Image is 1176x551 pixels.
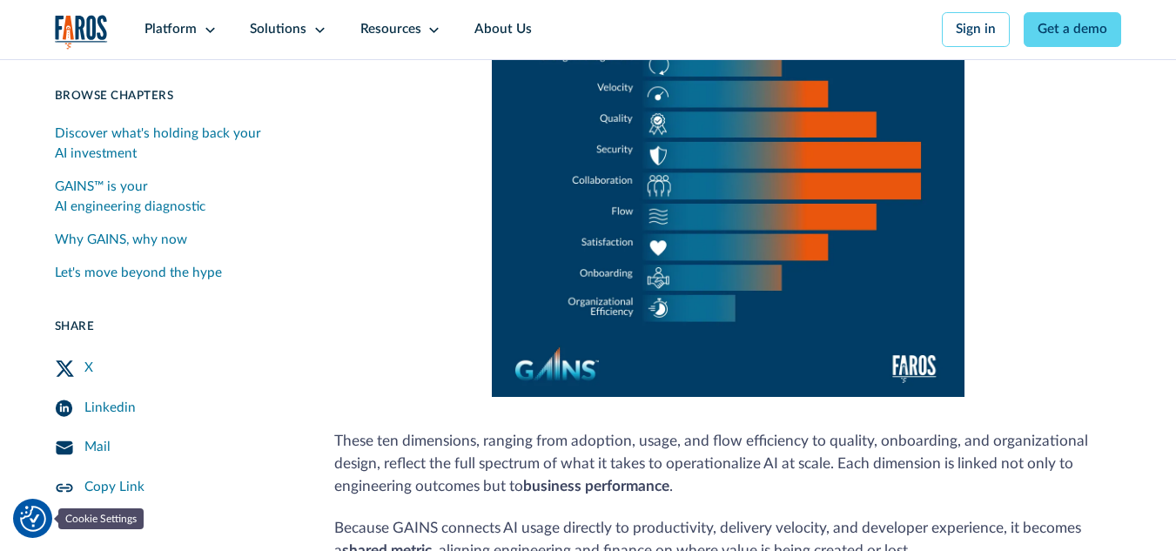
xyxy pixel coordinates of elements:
a: Get a demo [1024,12,1122,47]
div: Mail [84,438,111,458]
div: Let's move beyond the hype [55,264,222,284]
div: Solutions [250,20,306,40]
a: Why GAINS, why now [55,224,295,257]
div: GAINS™ is your AI engineering diagnostic [55,178,295,218]
div: X [84,359,93,379]
button: Cookie Settings [20,506,46,532]
div: Resources [360,20,421,40]
a: Copy Link [55,468,295,508]
div: Share [55,318,295,335]
a: Discover what's holding back your AI investment [55,118,295,171]
a: home [55,15,108,50]
a: Sign in [942,12,1011,47]
div: Discover what's holding back your AI investment [55,124,295,165]
a: LinkedIn Share [55,388,295,428]
img: Logo of the analytics and reporting company Faros. [55,15,108,50]
img: Revisit consent button [20,506,46,532]
a: GAINS™ is your AI engineering diagnostic [55,171,295,224]
p: These ten dimensions, ranging from adoption, usage, and flow efficiency to quality, onboarding, a... [334,430,1121,498]
div: Linkedin [84,399,136,419]
a: Twitter Share [55,348,295,388]
a: Let's move beyond the hype [55,258,295,291]
div: Platform [144,20,197,40]
div: Browse Chapters [55,87,295,104]
strong: business performance [523,479,669,494]
a: Mail Share [55,428,295,468]
div: Why GAINS, why now [55,231,187,251]
div: Copy Link [84,478,144,498]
